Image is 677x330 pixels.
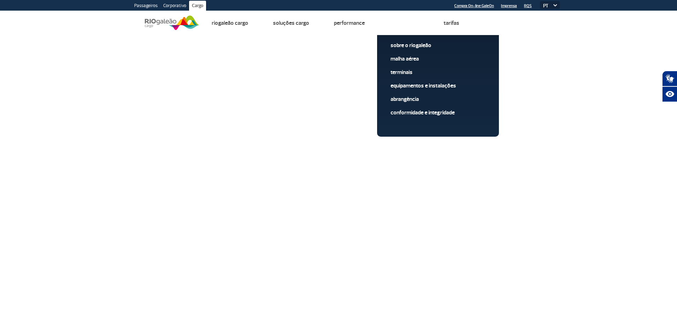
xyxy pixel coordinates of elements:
[160,1,189,12] a: Corporativo
[212,19,248,27] a: Riogaleão Cargo
[662,71,677,102] div: Plugin de acessibilidade da Hand Talk.
[662,71,677,86] button: Abrir tradutor de língua de sinais.
[273,19,309,27] a: Soluções Cargo
[391,95,485,103] a: Abrangência
[662,86,677,102] button: Abrir recursos assistivos.
[391,55,485,63] a: Malha Aérea
[391,82,485,90] a: Equipamentos e Instalações
[501,4,517,8] a: Imprensa
[389,19,419,27] a: Atendimento
[444,19,459,27] a: Tarifas
[131,1,160,12] a: Passageiros
[334,19,365,27] a: Performance
[391,68,485,76] a: Terminais
[454,4,494,8] a: Compra On-line GaleOn
[189,1,206,12] a: Cargo
[524,4,532,8] a: RQS
[391,41,485,49] a: Sobre o RIOgaleão
[391,109,485,116] a: Conformidade e Integridade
